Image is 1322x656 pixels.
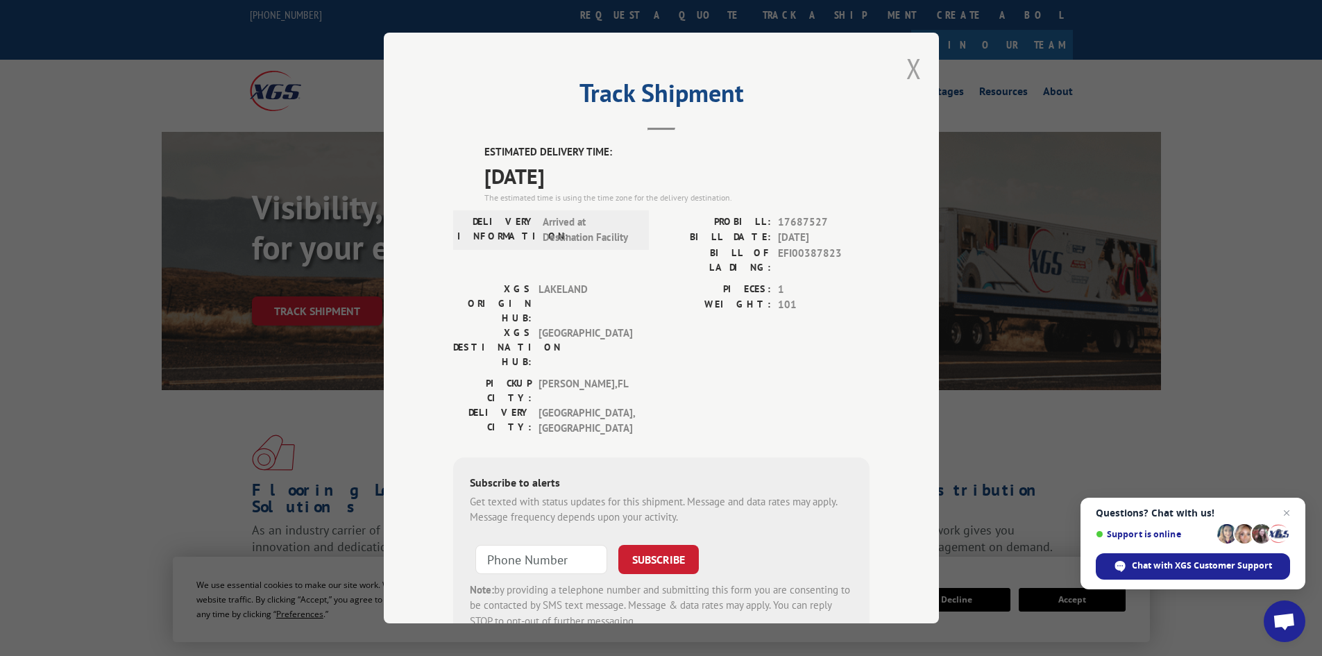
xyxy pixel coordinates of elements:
[661,230,771,246] label: BILL DATE:
[661,282,771,298] label: PIECES:
[484,144,870,160] label: ESTIMATED DELIVERY TIME:
[453,83,870,110] h2: Track Shipment
[539,376,632,405] span: [PERSON_NAME] , FL
[778,215,870,230] span: 17687527
[618,545,699,574] button: SUBSCRIBE
[778,230,870,246] span: [DATE]
[453,326,532,369] label: XGS DESTINATION HUB:
[661,246,771,275] label: BILL OF LADING:
[778,297,870,313] span: 101
[470,494,853,525] div: Get texted with status updates for this shipment. Message and data rates may apply. Message frequ...
[453,376,532,405] label: PICKUP CITY:
[453,405,532,437] label: DELIVERY CITY:
[475,545,607,574] input: Phone Number
[470,474,853,494] div: Subscribe to alerts
[778,282,870,298] span: 1
[539,405,632,437] span: [GEOGRAPHIC_DATA] , [GEOGRAPHIC_DATA]
[778,246,870,275] span: EFI00387823
[484,192,870,204] div: The estimated time is using the time zone for the delivery destination.
[1278,505,1295,521] span: Close chat
[539,326,632,369] span: [GEOGRAPHIC_DATA]
[453,282,532,326] label: XGS ORIGIN HUB:
[1264,600,1305,642] div: Open chat
[470,583,494,596] strong: Note:
[1096,507,1290,519] span: Questions? Chat with us!
[661,215,771,230] label: PROBILL:
[661,297,771,313] label: WEIGHT:
[470,582,853,630] div: by providing a telephone number and submitting this form you are consenting to be contacted by SM...
[539,282,632,326] span: LAKELAND
[1096,553,1290,580] div: Chat with XGS Customer Support
[457,215,536,246] label: DELIVERY INFORMATION:
[1132,560,1272,572] span: Chat with XGS Customer Support
[906,50,922,87] button: Close modal
[1096,529,1212,539] span: Support is online
[543,215,636,246] span: Arrived at Destination Facility
[484,160,870,192] span: [DATE]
